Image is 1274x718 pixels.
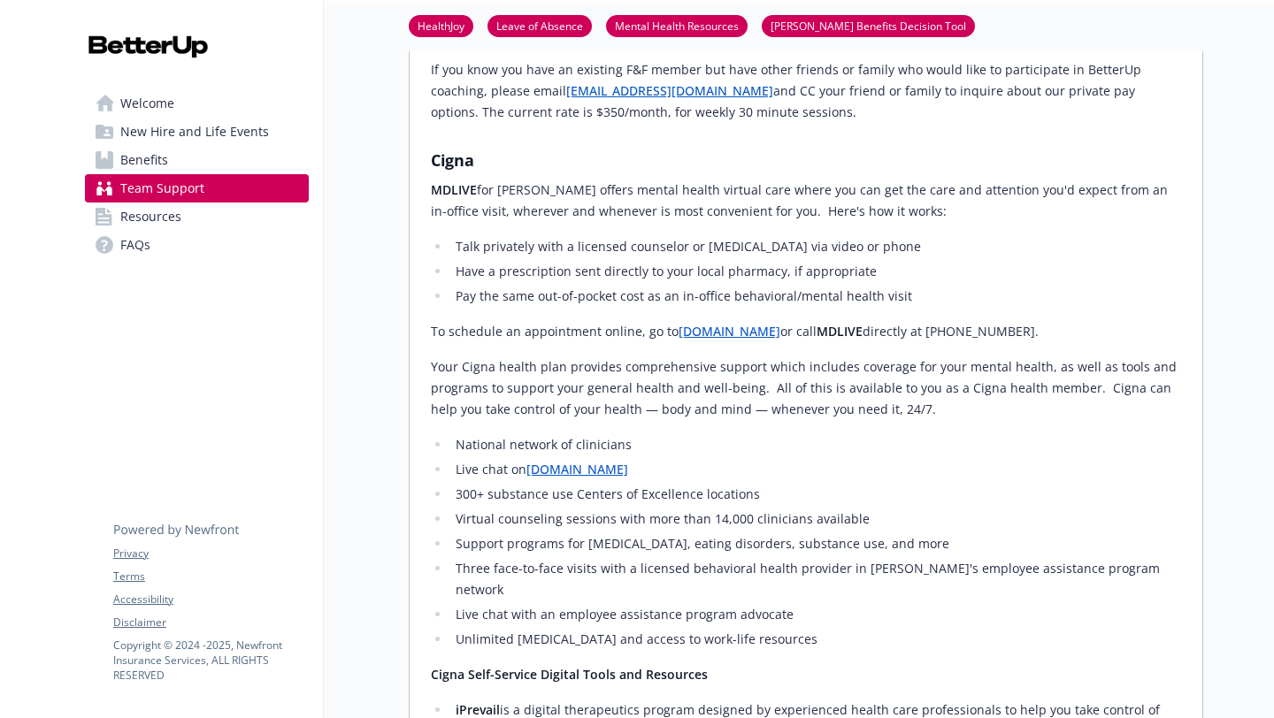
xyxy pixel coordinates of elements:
[120,174,204,202] span: Team Support
[456,701,500,718] strong: iPrevail
[450,484,1181,505] li: 300+ substance use Centers of Excellence locations
[85,146,309,174] a: Benefits
[762,17,975,34] a: [PERSON_NAME] Benefits Decision Tool
[450,604,1181,625] li: Live chat with an employee assistance program advocate
[120,118,269,146] span: New Hire and Life Events
[120,146,168,174] span: Benefits
[431,59,1181,123] p: If you know you have an existing F&F member but have other friends or family who would like to pa...
[113,569,308,584] a: Terms
[487,17,592,34] a: Leave of Absence
[450,261,1181,282] li: Have a prescription sent directly to your local pharmacy, if appropriate
[431,181,477,198] strong: MDLIVE
[431,666,708,683] strong: Cigna Self-Service Digital Tools and Resources
[85,202,309,231] a: Resources
[431,179,1181,222] p: for [PERSON_NAME] offers mental health virtual care where you can get the care and attention you'...
[450,434,1181,455] li: National network of clinicians
[431,149,474,171] strong: Cigna
[526,461,628,477] a: [DOMAIN_NAME]
[85,231,309,259] a: FAQs
[679,323,780,340] a: [DOMAIN_NAME]
[450,286,1181,307] li: Pay the same out-of-pocket cost as an in-office behavioral/mental health visit
[85,174,309,202] a: Team Support
[120,202,181,231] span: Resources
[85,89,309,118] a: Welcome
[120,231,150,259] span: FAQs
[450,533,1181,554] li: Support programs for [MEDICAL_DATA], eating disorders, substance use, and more
[817,323,863,340] strong: MDLIVE
[450,236,1181,257] li: Talk privately with a licensed counselor or [MEDICAL_DATA] via video or phone
[409,17,473,34] a: HealthJoy
[113,592,308,607] a: Accessibility
[113,546,308,561] a: Privacy
[113,615,308,630] a: Disclaimer
[450,629,1181,650] li: Unlimited [MEDICAL_DATA] and access to work-life resources
[450,558,1181,600] li: Three face-to-face visits with a licensed behavioral health provider in [PERSON_NAME]'s employee ...
[113,638,308,683] p: Copyright © 2024 - 2025 , Newfront Insurance Services, ALL RIGHTS RESERVED
[120,89,174,118] span: Welcome
[450,508,1181,530] li: Virtual counseling sessions with more than 14,000 clinicians available
[431,356,1181,420] p: Your Cigna health plan provides comprehensive support which includes coverage for your mental hea...
[566,82,773,99] a: [EMAIL_ADDRESS][DOMAIN_NAME]
[85,118,309,146] a: New Hire and Life Events
[431,321,1181,342] p: To schedule an appointment online, go to or call directly at [PHONE_NUMBER].
[450,459,1181,480] li: Live chat on
[606,17,748,34] a: Mental Health Resources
